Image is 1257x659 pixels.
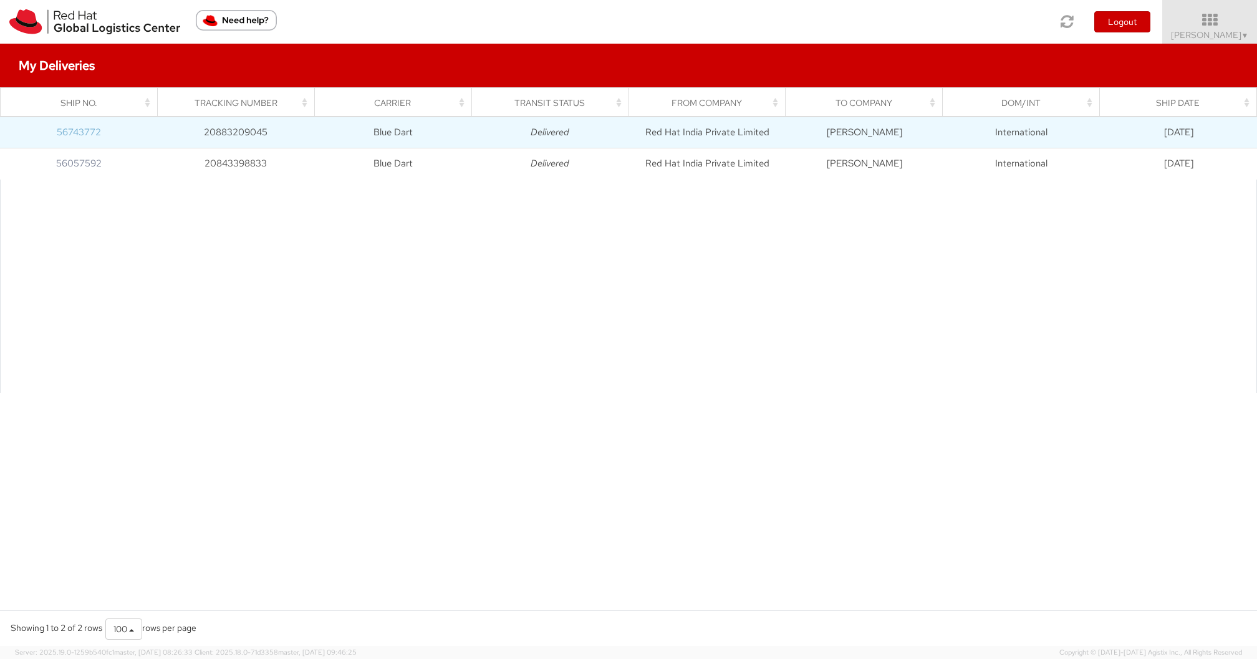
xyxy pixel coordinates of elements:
div: Ship No. [12,97,153,109]
span: Copyright © [DATE]-[DATE] Agistix Inc., All Rights Reserved [1059,648,1242,658]
img: rh-logistics-00dfa346123c4ec078e1.svg [9,9,180,34]
i: Delivered [531,126,569,138]
div: rows per page [105,618,196,640]
td: Red Hat India Private Limited [628,117,786,148]
button: Logout [1094,11,1150,32]
td: 20843398833 [157,148,314,180]
td: International [943,148,1100,180]
i: Delivered [531,157,569,170]
div: Tracking Number [168,97,310,109]
button: Need help? [196,10,277,31]
span: Client: 2025.18.0-71d3358 [195,648,357,657]
td: [DATE] [1100,148,1257,180]
div: Transit Status [483,97,624,109]
div: Dom/Int [954,97,1096,109]
td: [DATE] [1100,117,1257,148]
td: [PERSON_NAME] [786,117,943,148]
h4: My Deliveries [19,59,95,72]
div: From Company [640,97,781,109]
span: 100 [113,623,127,635]
span: master, [DATE] 09:46:25 [278,648,357,657]
span: [PERSON_NAME] [1171,29,1249,41]
div: Ship Date [1111,97,1253,109]
span: master, [DATE] 08:26:33 [114,648,193,657]
span: Showing 1 to 2 of 2 rows [11,622,102,633]
span: ▼ [1241,31,1249,41]
td: International [943,117,1100,148]
td: 20883209045 [157,117,314,148]
td: Red Hat India Private Limited [628,148,786,180]
td: Blue Dart [314,117,471,148]
td: Blue Dart [314,148,471,180]
div: Carrier [325,97,467,109]
td: [PERSON_NAME] [786,148,943,180]
button: 100 [105,618,142,640]
a: 56743772 [57,126,101,138]
a: 56057592 [56,157,102,170]
div: To Company [797,97,938,109]
span: Server: 2025.19.0-1259b540fc1 [15,648,193,657]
